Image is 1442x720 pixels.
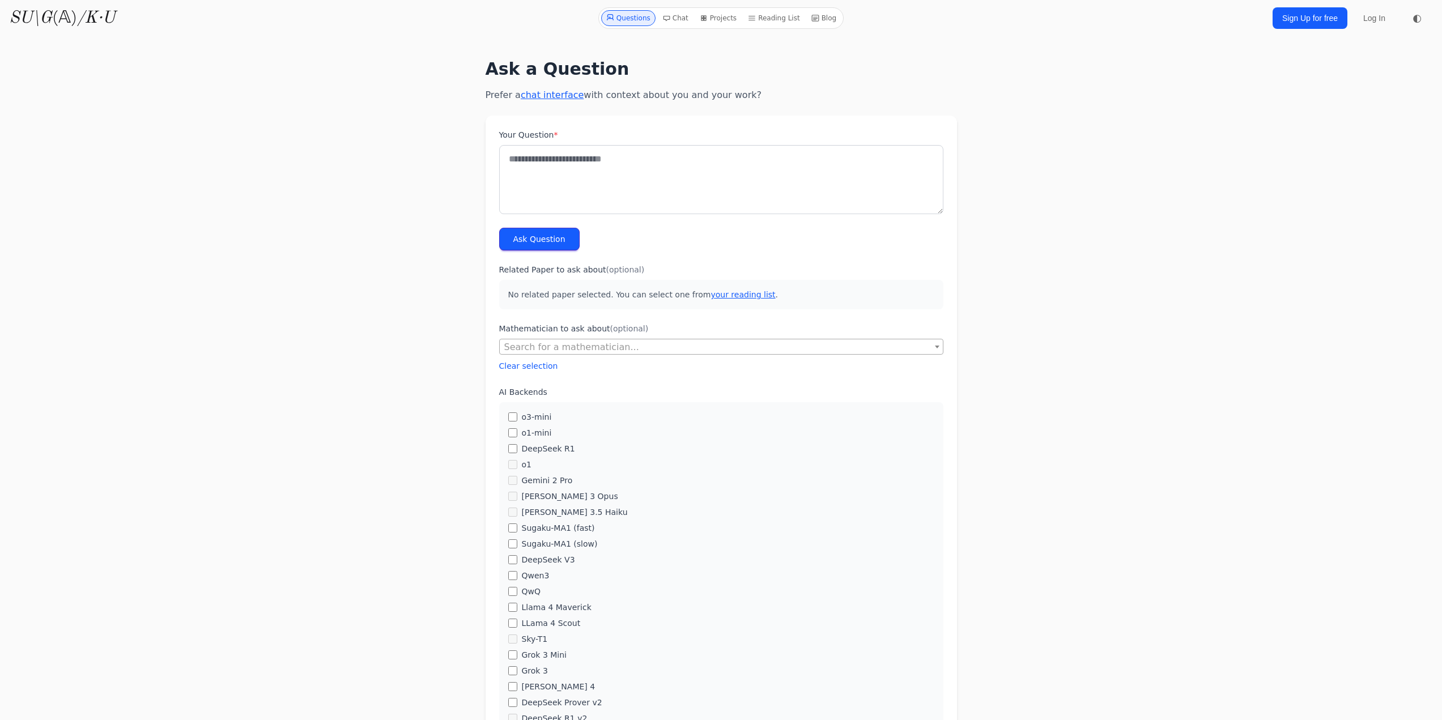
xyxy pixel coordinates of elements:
a: Reading List [743,10,805,26]
a: your reading list [711,290,775,299]
p: No related paper selected. You can select one from . [499,280,943,309]
label: Gemini 2 Pro [522,475,573,486]
label: o1 [522,459,531,470]
span: Search for a mathematician... [500,339,943,355]
p: Prefer a with context about you and your work? [486,88,957,102]
label: Grok 3 Mini [522,649,567,661]
a: Chat [658,10,693,26]
label: DeepSeek Prover v2 [522,697,602,708]
label: [PERSON_NAME] 4 [522,681,595,692]
a: SU\G(𝔸)/K·U [9,8,115,28]
span: ◐ [1413,13,1422,23]
span: (optional) [606,265,645,274]
label: DeepSeek R1 [522,443,575,454]
span: Search for a mathematician... [504,342,639,352]
label: Sky-T1 [522,633,548,645]
a: Log In [1356,8,1392,28]
label: Your Question [499,129,943,140]
button: ◐ [1406,7,1428,29]
label: Llama 4 Maverick [522,602,592,613]
i: /K·U [77,10,115,27]
span: Search for a mathematician... [499,339,943,355]
label: LLama 4 Scout [522,617,581,629]
h1: Ask a Question [486,59,957,79]
label: Sugaku-MA1 (slow) [522,538,598,549]
button: Ask Question [499,228,580,250]
label: o1-mini [522,427,552,438]
span: (optional) [610,324,649,333]
label: Mathematician to ask about [499,323,943,334]
label: Qwen3 [522,570,550,581]
label: DeepSeek V3 [522,554,575,565]
label: Related Paper to ask about [499,264,943,275]
label: AI Backends [499,386,943,398]
label: [PERSON_NAME] 3 Opus [522,491,618,502]
a: Sign Up for free [1273,7,1347,29]
button: Clear selection [499,360,558,372]
label: [PERSON_NAME] 3.5 Haiku [522,506,628,518]
label: o3-mini [522,411,552,423]
a: chat interface [521,90,584,100]
a: Projects [695,10,741,26]
a: Blog [807,10,841,26]
i: SU\G [9,10,52,27]
a: Questions [601,10,656,26]
label: Grok 3 [522,665,548,676]
label: QwQ [522,586,541,597]
label: Sugaku-MA1 (fast) [522,522,595,534]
